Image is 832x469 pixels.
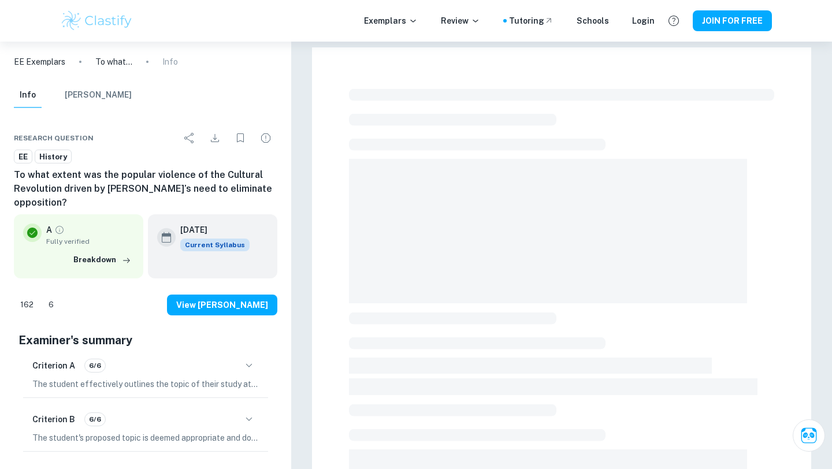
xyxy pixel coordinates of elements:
[167,295,277,315] button: View [PERSON_NAME]
[14,150,32,164] a: EE
[14,83,42,108] button: Info
[229,126,252,150] div: Bookmark
[35,151,71,163] span: History
[46,236,134,247] span: Fully verified
[42,299,60,311] span: 6
[664,11,684,31] button: Help and Feedback
[54,225,65,235] a: Grade fully verified
[180,239,250,251] div: This exemplar is based on the current syllabus. Feel free to refer to it for inspiration/ideas wh...
[14,151,32,163] span: EE
[203,126,226,150] div: Download
[32,431,259,444] p: The student's proposed topic is deemed appropriate and does not breach the ten-year rule, so the ...
[14,133,94,143] span: Research question
[441,14,480,27] p: Review
[14,296,40,314] div: Like
[70,251,134,269] button: Breakdown
[577,14,609,27] a: Schools
[693,10,772,31] button: JOIN FOR FREE
[65,83,132,108] button: [PERSON_NAME]
[632,14,655,27] a: Login
[85,414,105,425] span: 6/6
[180,239,250,251] span: Current Syllabus
[35,150,72,164] a: History
[46,224,52,236] p: A
[85,360,105,371] span: 6/6
[793,419,825,452] button: Ask Clai
[14,55,65,68] a: EE Exemplars
[180,224,240,236] h6: [DATE]
[95,55,132,68] p: To what extent was the popular violence of the Cultural Revolution driven by [PERSON_NAME]’s need...
[60,9,133,32] img: Clastify logo
[42,296,60,314] div: Dislike
[254,126,277,150] div: Report issue
[14,299,40,311] span: 162
[162,55,178,68] p: Info
[14,168,277,210] h6: To what extent was the popular violence of the Cultural Revolution driven by [PERSON_NAME]’s need...
[364,14,418,27] p: Exemplars
[32,413,75,426] h6: Criterion B
[32,359,75,372] h6: Criterion A
[178,126,201,150] div: Share
[32,378,259,390] p: The student effectively outlines the topic of their study at the beginning of the essay, providin...
[509,14,554,27] a: Tutoring
[18,332,273,349] h5: Examiner's summary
